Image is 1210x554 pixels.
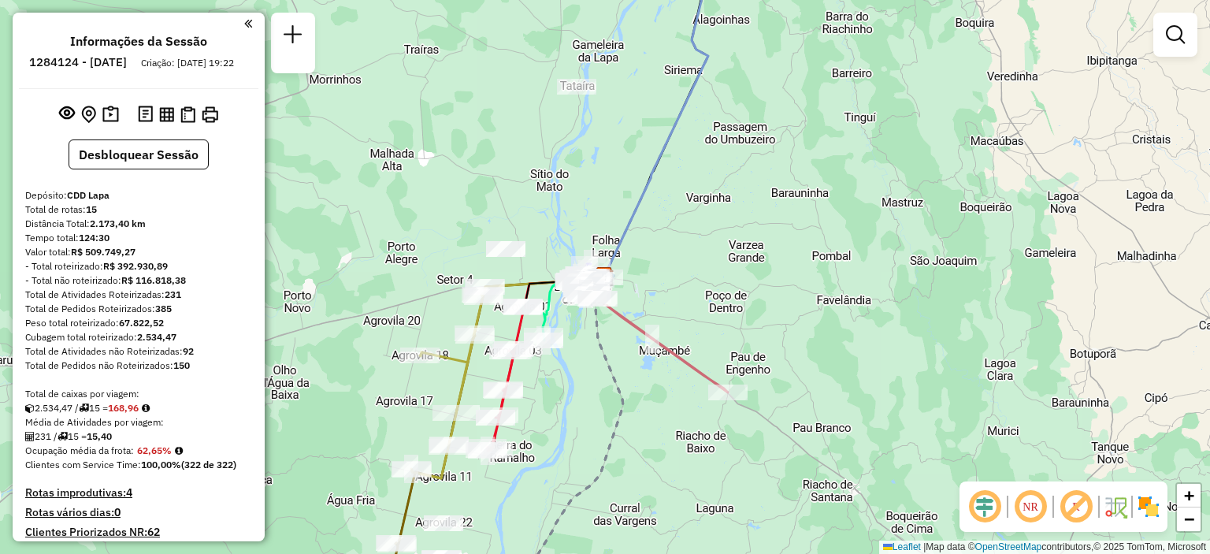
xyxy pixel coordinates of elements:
[25,486,252,500] h4: Rotas improdutivas:
[966,488,1004,526] span: Ocultar deslocamento
[71,246,135,258] strong: R$ 509.749,27
[56,102,78,127] button: Exibir sessão original
[183,345,194,357] strong: 92
[86,203,97,215] strong: 15
[25,359,252,373] div: Total de Pedidos não Roteirizados:
[25,526,252,539] h4: Clientes Priorizados NR:
[25,444,134,456] span: Ocupação média da frota:
[165,288,181,300] strong: 231
[177,103,199,126] button: Visualizar Romaneio
[199,103,221,126] button: Imprimir Rotas
[494,341,533,357] div: Atividade não roteirizada - MERCADINHO SILVA
[147,525,160,539] strong: 62
[1011,488,1049,526] span: Ocultar NR
[1160,19,1191,50] a: Exibir filtros
[137,444,172,456] strong: 62,65%
[99,102,122,127] button: Painel de Sugestão
[142,403,150,413] i: Meta Caixas/viagem: 206,52 Diferença: -37,56
[181,459,236,470] strong: (322 de 322)
[1057,488,1095,526] span: Exibir rótulo
[175,446,183,455] em: Média calculada utilizando a maior ocupação (%Peso ou %Cubagem) de cada rota da sessão. Rotas cro...
[244,14,252,32] a: Clique aqui para minimizar o painel
[975,541,1042,552] a: OpenStreetMap
[69,139,209,169] button: Desbloquear Sessão
[1184,485,1194,505] span: +
[883,541,921,552] a: Leaflet
[135,102,156,127] button: Logs desbloquear sessão
[25,245,252,259] div: Valor total:
[156,103,177,125] button: Visualizar relatório de Roteirização
[424,515,463,531] div: Atividade não roteirizada - MERCADO ARAUJO
[25,403,35,413] i: Cubagem total roteirizado
[1184,509,1194,529] span: −
[78,102,99,127] button: Centralizar mapa no depósito ou ponto de apoio
[25,288,252,302] div: Total de Atividades Roteirizadas:
[25,432,35,441] i: Total de Atividades
[25,415,252,429] div: Média de Atividades por viagem:
[25,316,252,330] div: Peso total roteirizado:
[1103,494,1128,519] img: Fluxo de ruas
[121,274,186,286] strong: R$ 116.818,38
[25,330,252,344] div: Cubagem total roteirizado:
[126,485,132,500] strong: 4
[25,231,252,245] div: Tempo total:
[1177,484,1201,508] a: Zoom in
[566,273,605,288] div: Atividade não roteirizada - DISK GELADA KMC
[29,55,127,69] h6: 1284124 - [DATE]
[25,302,252,316] div: Total de Pedidos Roteirizados:
[277,19,309,54] a: Nova sessão e pesquisa
[137,331,176,343] strong: 2.534,47
[155,303,172,314] strong: 385
[173,359,190,371] strong: 150
[90,218,146,229] strong: 2.173,40 km
[58,432,68,441] i: Total de rotas
[486,241,525,257] div: Atividade não roteirizada - DRILHAS DISTR
[141,459,181,470] strong: 100,00%
[87,430,112,442] strong: 15,40
[25,344,252,359] div: Total de Atividades não Roteirizadas:
[25,188,252,203] div: Depósito:
[594,266,614,287] img: CDD Lapa
[25,401,252,415] div: 2.534,47 / 15 =
[135,56,240,70] div: Criação: [DATE] 19:22
[25,217,252,231] div: Distância Total:
[1177,508,1201,531] a: Zoom out
[25,459,141,470] span: Clientes com Service Time:
[25,273,252,288] div: - Total não roteirizado:
[103,260,168,272] strong: R$ 392.930,89
[557,79,596,95] div: Atividade não roteirizada - MIRIAM FRANCISCA DE DEUS
[923,541,926,552] span: |
[108,402,139,414] strong: 168,96
[25,506,252,519] h4: Rotas vários dias:
[70,34,207,49] h4: Informações da Sessão
[25,259,252,273] div: - Total roteirizado:
[114,505,121,519] strong: 0
[119,317,164,329] strong: 67.822,52
[79,232,109,244] strong: 124:30
[25,429,252,444] div: 231 / 15 =
[1136,494,1161,519] img: Exibir/Ocultar setores
[79,403,89,413] i: Total de rotas
[67,189,109,201] strong: CDD Lapa
[25,387,252,401] div: Total de caixas por viagem:
[464,289,503,305] div: Atividade não roteirizada - ARAJO DISTRIBUIDORA
[25,203,252,217] div: Total de rotas:
[879,541,1210,554] div: Map data © contributors,© 2025 TomTom, Microsoft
